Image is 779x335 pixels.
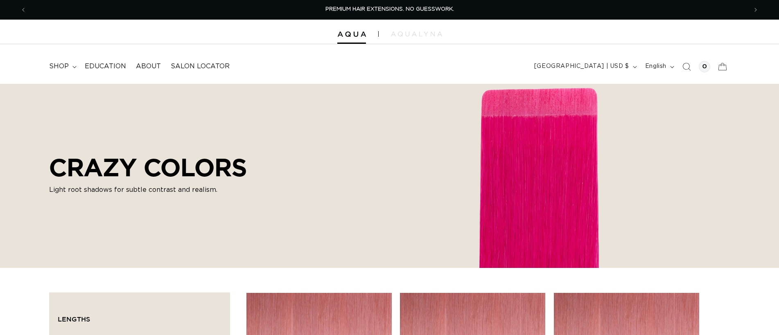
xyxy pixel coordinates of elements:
summary: Search [677,58,695,76]
button: [GEOGRAPHIC_DATA] | USD $ [529,59,640,74]
p: Light root shadows for subtle contrast and realism. [49,185,247,195]
button: English [640,59,677,74]
span: Lengths [58,315,90,323]
span: PREMIUM HAIR EXTENSIONS. NO GUESSWORK. [325,7,454,12]
span: shop [49,62,69,71]
h2: CRAZY COLORS [49,153,247,182]
span: Salon Locator [171,62,230,71]
button: Next announcement [747,2,765,18]
span: About [136,62,161,71]
a: Salon Locator [166,57,235,76]
summary: Lengths (0 selected) [58,301,221,331]
a: About [131,57,166,76]
span: [GEOGRAPHIC_DATA] | USD $ [534,62,629,71]
a: Education [80,57,131,76]
summary: shop [44,57,80,76]
img: aqualyna.com [391,31,442,36]
img: Aqua Hair Extensions [337,31,366,37]
span: English [645,62,666,71]
button: Previous announcement [14,2,32,18]
span: Education [85,62,126,71]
